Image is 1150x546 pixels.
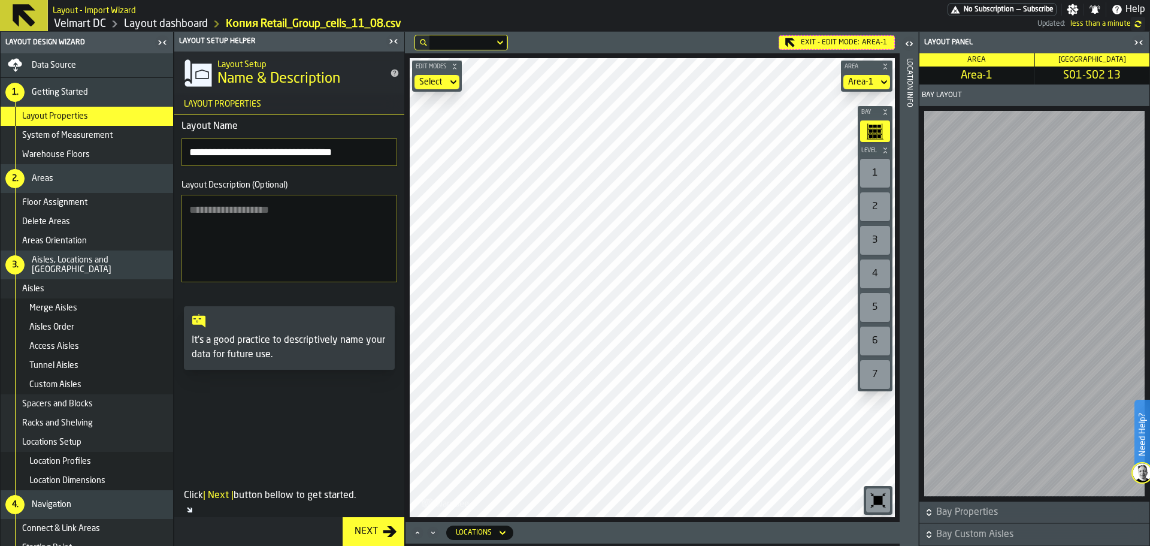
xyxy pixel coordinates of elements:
div: 4. [5,495,25,514]
div: DropdownMenuValue-locations [456,529,492,537]
span: No Subscription [964,5,1014,14]
svg: Reset zoom and position [868,491,888,510]
button: button- [412,61,462,73]
span: Access Aisles [29,342,79,351]
button: button- [919,524,1149,545]
div: Layout Setup Helper [177,37,385,46]
li: menu Aisles Order [1,318,173,337]
span: Bay [859,109,879,116]
div: 2 [860,192,890,221]
span: — [1016,5,1021,14]
header: Location Info [900,32,918,546]
li: menu Floor Assignment [1,193,173,212]
div: Layout Description (Optional) [181,180,397,190]
li: menu Location Profiles [1,452,173,471]
button: button- [858,144,892,156]
span: Level [859,147,879,154]
span: Tunnel Aisles [29,361,78,370]
span: Area-1 [862,38,887,47]
span: Bay Layout [922,91,962,99]
span: Areas Orientation [22,236,87,246]
div: Next [350,524,383,539]
span: Location Profiles [29,457,91,466]
li: menu Areas [1,164,173,193]
span: Layout Properties [22,111,88,121]
span: Area [967,56,986,64]
label: Need Help? [1136,401,1149,468]
input: button-toolbar-Layout Name [181,138,397,166]
span: Area [842,64,879,70]
li: menu Spacers and Blocks [1,394,173,414]
span: Updated: [1037,20,1066,28]
span: | Next | [203,491,234,500]
span: Location Dimensions [29,476,105,485]
button: button- [858,106,892,118]
div: 3 [860,226,890,255]
label: button-toggle-undefined [1131,17,1145,31]
span: Getting Started [32,88,88,97]
div: 7 [860,360,890,389]
li: menu Delete Areas [1,212,173,231]
button: button-Next [343,517,404,546]
label: button-toggle-Notifications [1084,4,1106,16]
span: [GEOGRAPHIC_DATA] [1058,56,1126,64]
span: Bay Properties [936,505,1147,520]
div: button-toolbar-undefined [858,324,892,358]
div: button-toolbar-undefined [858,291,892,324]
label: button-toggle-Open [901,34,918,56]
div: DropdownMenuValue-locations [446,526,513,540]
li: menu Tunnel Aisles [1,356,173,375]
button: button- [841,61,892,73]
div: 6 [860,327,890,355]
div: title-Name & Description [174,52,404,95]
div: button-toolbar-undefined [858,118,892,144]
li: menu Warehouse Floors [1,145,173,164]
li: menu Locations Setup [1,433,173,452]
div: button-toolbar-undefined [864,486,892,515]
div: Menu Subscription [948,3,1057,16]
div: Layout panel [922,38,1130,47]
h3: title-section-Layout Properties [174,95,404,114]
div: button-toolbar-undefined [858,257,892,291]
label: button-toggle-Settings [1062,4,1084,16]
a: logo-header [412,491,480,515]
li: menu Merge Aisles [1,298,173,318]
div: DropdownMenuValue-Area-1 [848,77,873,87]
span: Connect & Link Areas [22,524,100,533]
div: DropdownMenuValue-none [414,75,459,89]
span: Locations Setup [22,438,81,447]
div: DropdownMenuValue-Area-1 [843,75,890,89]
div: Layout Design Wizard [3,38,154,47]
span: Bay Custom Aisles [936,527,1147,542]
h2: Sub Title [53,4,136,16]
h2: Sub Title [217,58,380,70]
span: Custom Aisles [29,380,81,390]
div: 2. [5,169,25,188]
li: menu Getting Started [1,78,173,107]
div: button-toolbar-undefined [858,224,892,257]
p: It's a good practice to descriptively name your data for future use. [192,333,387,362]
span: Edit Modes [413,64,449,70]
a: link-to-/wh/i/f27944ef-e44e-4cb8-aca8-30c52093261f/pricing/ [948,3,1057,16]
span: Layout Properties [174,99,261,109]
div: 1. [5,83,25,102]
textarea: Layout Description (Optional) [181,195,397,282]
a: link-to-/wh/i/f27944ef-e44e-4cb8-aca8-30c52093261f/designer [124,17,208,31]
li: menu Access Aisles [1,337,173,356]
div: button-toolbar-undefined [858,358,892,391]
button: Minimize [426,527,440,539]
li: menu Layout Properties [1,107,173,126]
span: Subscribe [1023,5,1054,14]
button: Maximize [410,527,425,539]
p: Click button bellow to get started. [184,488,395,503]
label: button-toolbar-Layout Name [181,119,397,166]
span: 8/12/2025, 10:00:50 AM [1070,20,1131,28]
span: Merge Aisles [29,303,77,313]
span: Aisles, Locations and [GEOGRAPHIC_DATA] [32,255,168,274]
span: Areas [32,174,53,183]
a: link-to-/wh/i/f27944ef-e44e-4cb8-aca8-30c52093261f [54,17,106,31]
label: button-toggle-Help [1106,2,1150,17]
span: S01-S02 13 [1037,69,1148,82]
span: Navigation [32,500,71,509]
li: menu Areas Orientation [1,231,173,251]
